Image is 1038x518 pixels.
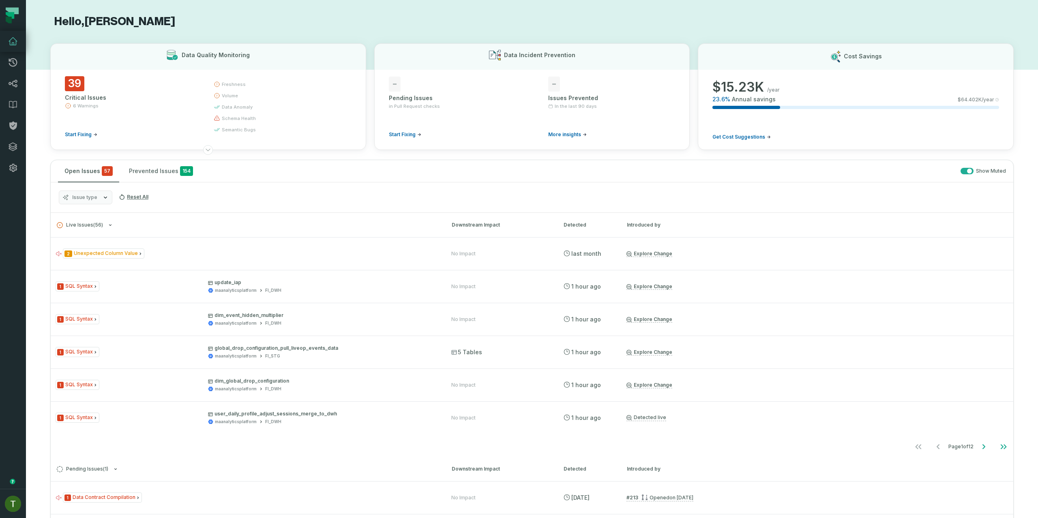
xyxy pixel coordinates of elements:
span: freshness [222,81,246,88]
div: FI_STG [265,353,280,359]
button: Issue type [59,191,112,204]
span: volume [222,92,238,99]
relative-time: Oct 5, 2025, 4:26 PM GMT+3 [571,283,601,290]
a: Explore Change [626,283,672,290]
span: Live Issues ( 56 ) [57,222,103,228]
div: Critical Issues [65,94,199,102]
span: 39 [65,76,84,91]
span: Severity [57,415,64,421]
div: FI_DWH [265,287,281,293]
span: Severity [57,316,64,323]
span: Start Fixing [389,131,416,138]
a: Get Cost Suggestions [712,134,771,140]
div: Introduced by [627,465,700,473]
ul: Page 1 of 12 [909,439,1013,455]
button: Reset All [116,191,152,203]
span: 23.6 % [712,95,730,103]
div: No Impact [451,415,476,421]
span: Get Cost Suggestions [712,134,765,140]
span: Issue type [72,194,97,201]
span: Issue Type [63,248,144,259]
div: No Impact [451,250,476,257]
span: - [548,77,560,92]
div: maanalyticsplatform [215,419,257,425]
div: No Impact [451,494,476,501]
span: in Pull Request checks [389,103,440,109]
div: Detected [564,465,612,473]
div: maanalyticsplatform [215,320,257,326]
span: Annual savings [732,95,776,103]
p: dim_global_drop_configuration [208,378,437,384]
button: Go to first page [909,439,928,455]
span: Issue Type [56,281,99,291]
span: Severity [57,349,64,355]
a: Detected live [626,414,666,421]
a: #213Opened[DATE] 10:03:31 PM [626,494,693,501]
span: Pending Issues ( 1 ) [57,466,108,472]
div: Live Issues(56) [51,237,1013,456]
div: Opened [641,494,693,501]
p: update_iap [208,279,437,286]
button: Data Quality Monitoring39Critical Issues6 WarningsStart Fixingfreshnessvolumedata anomalyschema h... [50,43,366,150]
button: Live Issues(56) [57,222,437,228]
div: Show Muted [203,168,1006,175]
button: Cost Savings$15.23K/year23.6%Annual savings$64.402K/yearGet Cost Suggestions [698,43,1014,150]
button: Open Issues [58,160,119,182]
a: Start Fixing [389,131,421,138]
span: /year [767,87,780,93]
button: Go to previous page [929,439,948,455]
button: Data Incident Prevention-Pending Issuesin Pull Request checksStart Fixing-Issues PreventedIn the ... [374,43,690,150]
a: Start Fixing [65,131,97,138]
button: Go to last page [994,439,1013,455]
span: Issue Type [56,413,99,423]
relative-time: Oct 1, 2025, 5:56 PM GMT+3 [571,494,590,501]
div: maanalyticsplatform [215,353,257,359]
relative-time: Sep 9, 2025, 10:37 AM GMT+3 [571,250,601,257]
a: More insights [548,131,587,138]
span: data anomaly [222,104,253,110]
span: More insights [548,131,581,138]
div: No Impact [451,382,476,388]
span: Issue Type [56,347,99,357]
relative-time: Oct 5, 2025, 4:25 PM GMT+3 [571,349,601,355]
span: $ 15.23K [712,79,764,95]
div: Downstream Impact [452,221,549,229]
span: 5 Tables [451,348,482,356]
span: In the last 90 days [555,103,597,109]
div: Tooltip anchor [9,478,16,485]
a: Explore Change [626,250,672,257]
button: Go to next page [974,439,993,455]
relative-time: Oct 5, 2025, 3:49 PM GMT+3 [571,414,601,421]
div: Introduced by [627,221,700,229]
div: Pending Issues [389,94,516,102]
span: Issue Type [63,492,142,503]
div: Detected [564,221,612,229]
span: semantic bugs [222,126,256,133]
div: No Impact [451,316,476,323]
span: Severity [64,494,71,501]
span: Severity [57,382,64,388]
relative-time: Aug 6, 2025, 10:03 PM GMT+3 [669,494,693,501]
img: avatar of Tomer Galun [5,496,21,512]
div: maanalyticsplatform [215,287,257,293]
div: maanalyticsplatform [215,386,257,392]
div: FI_DWH [265,320,281,326]
button: Prevented Issues [122,160,199,182]
h3: Data Quality Monitoring [182,51,250,59]
span: Severity [64,250,72,257]
span: critical issues and errors combined [102,166,113,176]
span: - [389,77,401,92]
div: No Impact [451,283,476,290]
relative-time: Oct 5, 2025, 4:25 PM GMT+3 [571,316,601,323]
h3: Data Incident Prevention [504,51,575,59]
div: Downstream Impact [452,465,549,473]
div: FI_DWH [265,419,281,425]
span: 6 Warnings [73,103,99,109]
span: $ 64.402K /year [958,96,994,103]
h3: Cost Savings [844,52,882,60]
a: Explore Change [626,382,672,388]
a: Explore Change [626,316,672,323]
span: 154 [180,166,193,176]
span: Issue Type [56,380,99,390]
p: global_drop_configuration_pull_liveop_events_data [208,345,437,351]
